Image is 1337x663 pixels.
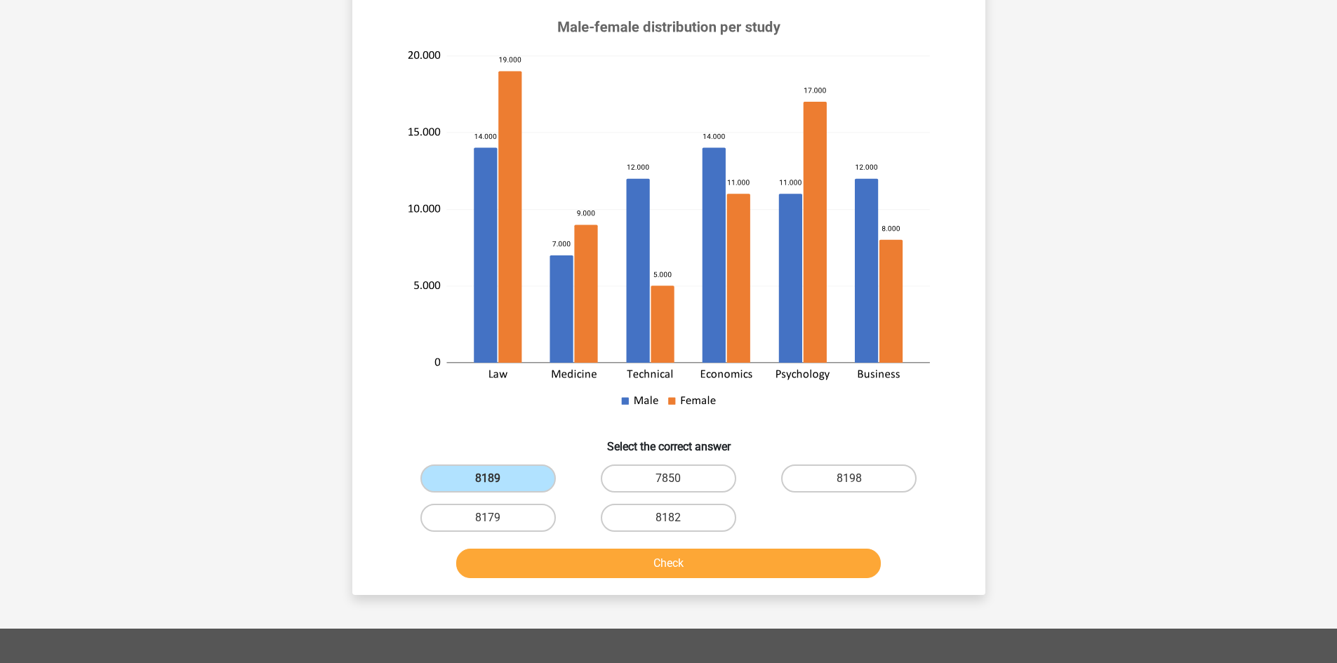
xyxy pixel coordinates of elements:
label: 8182 [601,504,736,532]
label: 8189 [420,464,556,493]
h6: Select the correct answer [375,429,963,453]
button: Check [456,549,881,578]
label: 8179 [420,504,556,532]
label: 8198 [781,464,917,493]
label: 7850 [601,464,736,493]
